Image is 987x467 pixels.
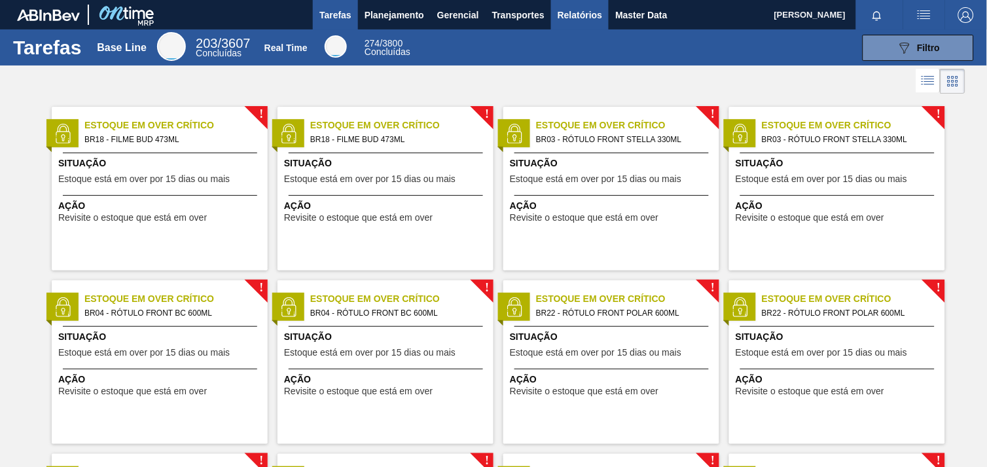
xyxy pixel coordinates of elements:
[58,199,264,213] span: Ação
[264,43,308,53] div: Real Time
[736,199,942,213] span: Ação
[485,109,489,119] span: !
[510,213,658,223] span: Revisite o estoque que está em over
[736,373,942,386] span: Ação
[937,283,941,293] span: !
[279,124,298,143] img: status
[510,373,716,386] span: Ação
[17,9,80,21] img: TNhmsLtSVTkK8tSr43FrP2fwEKptu5GPRR3wAAAABJRU5ErkJggg==
[58,330,264,344] span: Situação
[505,124,524,143] img: status
[730,297,750,317] img: status
[536,132,709,147] span: BR03 - RÓTULO FRONT STELLA 330ML
[58,373,264,386] span: Ação
[284,386,433,396] span: Revisite o estoque que está em over
[310,132,483,147] span: BR18 - FILME BUD 473ML
[762,306,935,320] span: BR22 - RÓTULO FRONT POLAR 600ML
[196,36,250,50] span: / 3607
[736,348,907,358] span: Estoque está em over por 15 dias ou mais
[941,69,965,94] div: Visão em Cards
[58,348,230,358] span: Estoque está em over por 15 dias ou mais
[53,124,73,143] img: status
[310,292,494,306] span: Estoque em Over Crítico
[319,7,351,23] span: Tarefas
[485,283,489,293] span: !
[558,7,602,23] span: Relatórios
[284,373,490,386] span: Ação
[437,7,479,23] span: Gerencial
[365,39,410,56] div: Real Time
[310,306,483,320] span: BR04 - RÓTULO FRONT BC 600ML
[510,386,658,396] span: Revisite o estoque que está em over
[711,457,715,466] span: !
[196,36,217,50] span: 203
[365,47,410,57] span: Concluídas
[762,132,935,147] span: BR03 - RÓTULO FRONT STELLA 330ML
[284,174,456,184] span: Estoque está em over por 15 dias ou mais
[279,297,298,317] img: status
[485,457,489,466] span: !
[916,69,941,94] div: Visão em Lista
[736,213,884,223] span: Revisite o estoque que está em over
[958,7,974,23] img: Logout
[711,109,715,119] span: !
[53,297,73,317] img: status
[937,457,941,466] span: !
[510,330,716,344] span: Situação
[196,48,242,58] span: Concluídas
[918,43,941,53] span: Filtro
[736,330,942,344] span: Situação
[58,157,264,170] span: Situação
[196,38,250,58] div: Base Line
[259,109,263,119] span: !
[736,386,884,396] span: Revisite o estoque que está em over
[157,32,186,61] div: Base Line
[310,119,494,132] span: Estoque em Over Crítico
[937,109,941,119] span: !
[762,119,945,132] span: Estoque em Over Crítico
[259,283,263,293] span: !
[863,35,974,61] button: Filtro
[492,7,545,23] span: Transportes
[58,386,207,396] span: Revisite o estoque que está em over
[505,297,524,317] img: status
[365,38,403,48] span: / 3800
[284,199,490,213] span: Ação
[97,42,147,54] div: Base Line
[856,6,898,24] button: Notificações
[536,119,719,132] span: Estoque em Over Crítico
[84,292,268,306] span: Estoque em Over Crítico
[736,157,942,170] span: Situação
[615,7,667,23] span: Master Data
[84,119,268,132] span: Estoque em Over Crítico
[284,157,490,170] span: Situação
[916,7,932,23] img: userActions
[84,132,257,147] span: BR18 - FILME BUD 473ML
[84,306,257,320] span: BR04 - RÓTULO FRONT BC 600ML
[510,348,681,358] span: Estoque está em over por 15 dias ou mais
[58,213,207,223] span: Revisite o estoque que está em over
[284,330,490,344] span: Situação
[13,40,82,55] h1: Tarefas
[510,199,716,213] span: Ação
[259,457,263,466] span: !
[536,292,719,306] span: Estoque em Over Crítico
[510,157,716,170] span: Situação
[325,35,347,58] div: Real Time
[510,174,681,184] span: Estoque está em over por 15 dias ou mais
[284,213,433,223] span: Revisite o estoque que está em over
[284,348,456,358] span: Estoque está em over por 15 dias ou mais
[365,38,380,48] span: 274
[762,292,945,306] span: Estoque em Over Crítico
[711,283,715,293] span: !
[736,174,907,184] span: Estoque está em over por 15 dias ou mais
[536,306,709,320] span: BR22 - RÓTULO FRONT POLAR 600ML
[730,124,750,143] img: status
[58,174,230,184] span: Estoque está em over por 15 dias ou mais
[365,7,424,23] span: Planejamento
